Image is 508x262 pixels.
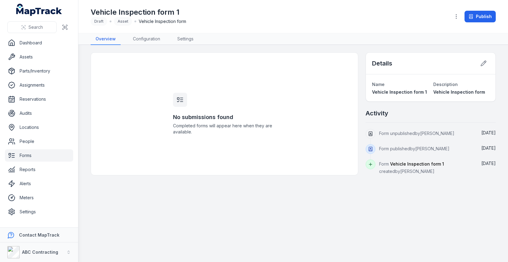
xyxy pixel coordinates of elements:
[91,17,107,26] div: Draft
[433,82,458,87] span: Description
[5,65,73,77] a: Parts/Inventory
[481,161,496,166] span: [DATE]
[7,21,57,33] button: Search
[139,18,186,24] span: Vehicle Inspection form
[5,206,73,218] a: Settings
[5,163,73,176] a: Reports
[28,24,43,30] span: Search
[481,145,496,151] time: 09/10/2025, 8:49:29 am
[390,161,444,167] span: Vehicle Inspection form 1
[5,192,73,204] a: Meters
[481,130,496,135] time: 15/10/2025, 6:41:37 am
[5,135,73,148] a: People
[5,149,73,162] a: Forms
[91,33,121,45] a: Overview
[5,107,73,119] a: Audits
[19,232,59,238] strong: Contact MapTrack
[433,89,485,95] span: Vehicle Inspection form
[5,51,73,63] a: Assets
[372,89,427,95] span: Vehicle Inspection form 1
[173,123,276,135] span: Completed forms will appear here when they are available.
[91,7,186,17] h1: Vehicle Inspection form 1
[481,161,496,166] time: 09/10/2025, 8:48:40 am
[114,17,132,26] div: Asset
[5,93,73,105] a: Reservations
[481,130,496,135] span: [DATE]
[372,82,385,87] span: Name
[172,33,198,45] a: Settings
[481,145,496,151] span: [DATE]
[22,249,58,255] strong: ABC Contracting
[465,11,496,22] button: Publish
[379,161,444,174] span: Form created by [PERSON_NAME]
[5,121,73,133] a: Locations
[366,109,388,118] h2: Activity
[5,79,73,91] a: Assignments
[128,33,165,45] a: Configuration
[372,59,392,68] h2: Details
[5,37,73,49] a: Dashboard
[173,113,276,122] h3: No submissions found
[5,178,73,190] a: Alerts
[379,131,454,136] span: Form unpublished by [PERSON_NAME]
[16,4,62,16] a: MapTrack
[379,146,450,151] span: Form published by [PERSON_NAME]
